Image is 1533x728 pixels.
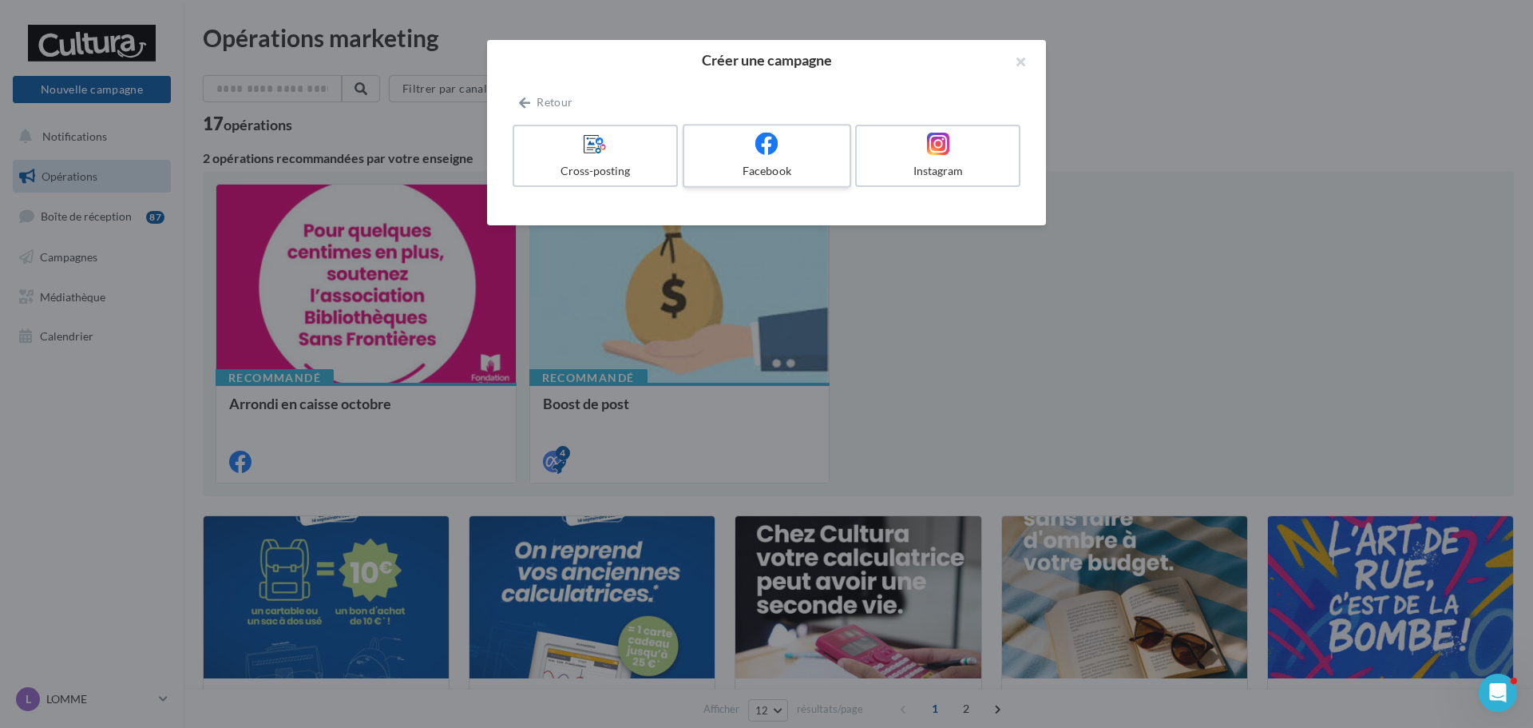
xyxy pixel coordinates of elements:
iframe: Intercom live chat [1479,674,1517,712]
h2: Créer une campagne [513,53,1020,67]
div: Cross-posting [521,163,670,179]
div: Instagram [863,163,1012,179]
button: Retour [513,93,579,112]
div: Facebook [691,163,842,179]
